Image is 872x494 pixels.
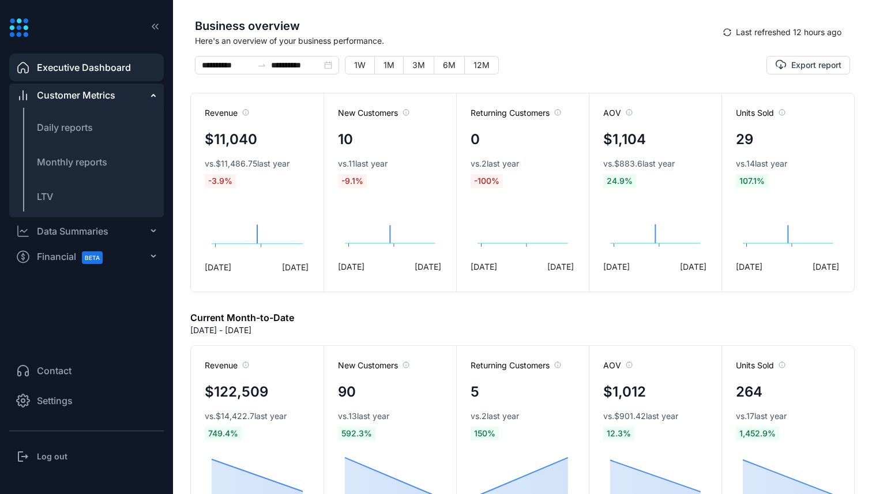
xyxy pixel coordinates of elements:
[205,261,231,273] span: [DATE]
[338,158,388,169] span: vs. 11 last year
[412,60,425,70] span: 3M
[195,17,715,35] span: Business overview
[338,427,375,440] span: 592.3 %
[205,427,242,440] span: 749.4 %
[471,360,561,371] span: Returning Customers
[82,251,103,264] span: BETA
[603,107,633,119] span: AOV
[471,174,503,188] span: -100 %
[471,410,519,422] span: vs. 2 last year
[603,382,646,402] h4: $1,012
[338,360,409,371] span: New Customers
[37,191,53,202] span: LTV
[471,382,479,402] h4: 5
[205,174,236,188] span: -3.9 %
[471,107,561,119] span: Returning Customers
[736,427,779,440] span: 1,452.9 %
[354,60,366,70] span: 1W
[471,129,480,150] h4: 0
[415,261,441,273] span: [DATE]
[603,261,630,273] span: [DATE]
[443,60,456,70] span: 6M
[736,174,768,188] span: 107.1 %
[37,364,72,378] span: Contact
[195,35,715,47] span: Here's an overview of your business performance.
[37,61,131,74] span: Executive Dashboard
[205,360,249,371] span: Revenue
[205,382,268,402] h4: $122,509
[205,129,257,150] h4: $11,040
[190,311,294,325] h6: Current Month-to-Date
[603,129,646,150] h4: $1,104
[37,451,67,462] h3: Log out
[680,261,706,273] span: [DATE]
[603,174,636,188] span: 24.9 %
[205,410,287,422] span: vs. $14,422.7 last year
[338,382,356,402] h4: 90
[813,261,839,273] span: [DATE]
[736,158,787,169] span: vs. 14 last year
[736,382,762,402] h4: 264
[791,59,841,71] span: Export report
[37,156,107,168] span: Monthly reports
[736,107,785,119] span: Units Sold
[603,410,678,422] span: vs. $901.42 last year
[736,26,841,39] span: Last refreshed 12 hours ago
[603,360,633,371] span: AOV
[338,410,389,422] span: vs. 13 last year
[766,56,850,74] button: Export report
[471,427,499,440] span: 150 %
[384,60,394,70] span: 1M
[190,325,251,336] p: [DATE] - [DATE]
[37,224,108,238] div: Data Summaries
[257,61,266,70] span: to
[338,261,364,273] span: [DATE]
[205,107,249,119] span: Revenue
[715,23,850,42] button: syncLast refreshed 12 hours ago
[547,261,574,273] span: [DATE]
[603,158,675,169] span: vs. $883.6 last year
[736,129,753,150] h4: 29
[37,88,115,102] span: Customer Metrics
[257,61,266,70] span: swap-right
[473,60,490,70] span: 12M
[338,174,367,188] span: -9.1 %
[205,158,290,169] span: vs. $11,486.75 last year
[736,410,787,422] span: vs. 17 last year
[603,427,634,440] span: 12.3 %
[37,394,73,408] span: Settings
[736,261,762,273] span: [DATE]
[338,107,409,119] span: New Customers
[471,158,519,169] span: vs. 2 last year
[736,360,785,371] span: Units Sold
[37,122,93,133] span: Daily reports
[282,261,309,273] span: [DATE]
[37,244,113,270] span: Financial
[338,129,353,150] h4: 10
[723,28,731,36] span: sync
[471,261,497,273] span: [DATE]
